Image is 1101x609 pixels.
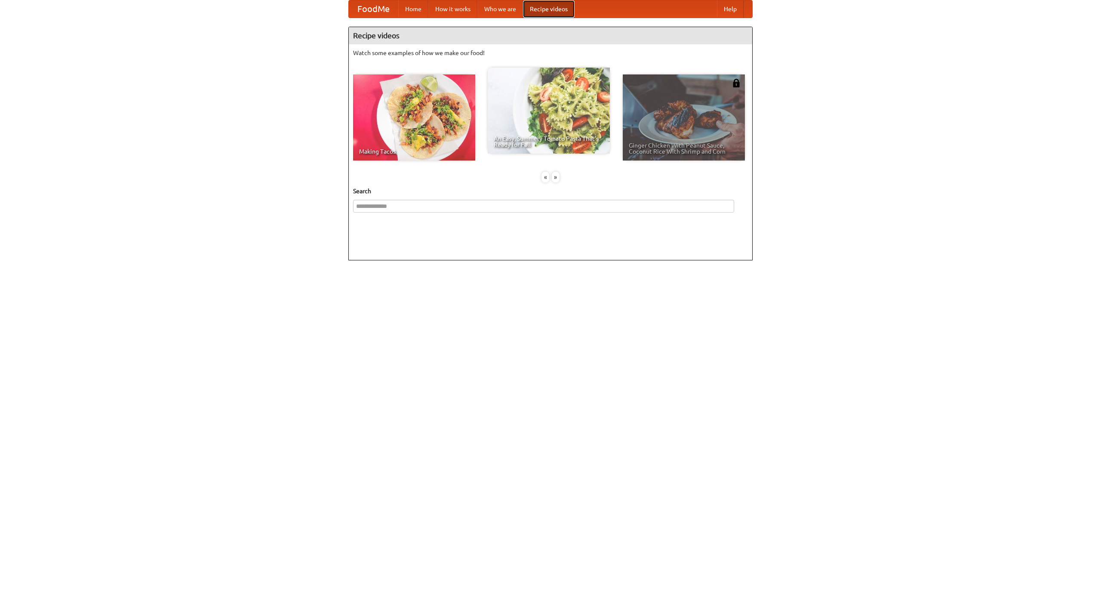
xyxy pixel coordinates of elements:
a: How it works [428,0,477,18]
h5: Search [353,187,748,195]
a: Making Tacos [353,74,475,161]
a: Recipe videos [523,0,575,18]
span: Making Tacos [359,148,469,155]
span: An Easy, Summery Tomato Pasta That's Ready for Fall [494,136,604,148]
a: Help [717,0,744,18]
a: Who we are [477,0,523,18]
p: Watch some examples of how we make our food! [353,49,748,57]
h4: Recipe videos [349,27,752,44]
a: An Easy, Summery Tomato Pasta That's Ready for Fall [488,68,610,154]
div: « [541,172,549,182]
div: » [552,172,560,182]
a: FoodMe [349,0,398,18]
a: Home [398,0,428,18]
img: 483408.png [732,79,741,87]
